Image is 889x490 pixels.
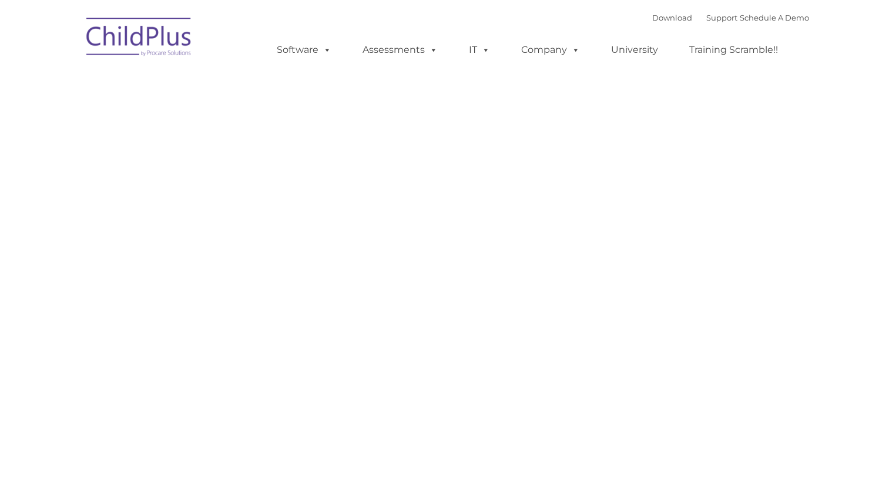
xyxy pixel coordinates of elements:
[677,38,790,62] a: Training Scramble!!
[740,13,809,22] a: Schedule A Demo
[599,38,670,62] a: University
[265,38,343,62] a: Software
[80,9,198,68] img: ChildPlus by Procare Solutions
[652,13,692,22] a: Download
[652,13,809,22] font: |
[706,13,737,22] a: Support
[351,38,449,62] a: Assessments
[457,38,502,62] a: IT
[509,38,592,62] a: Company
